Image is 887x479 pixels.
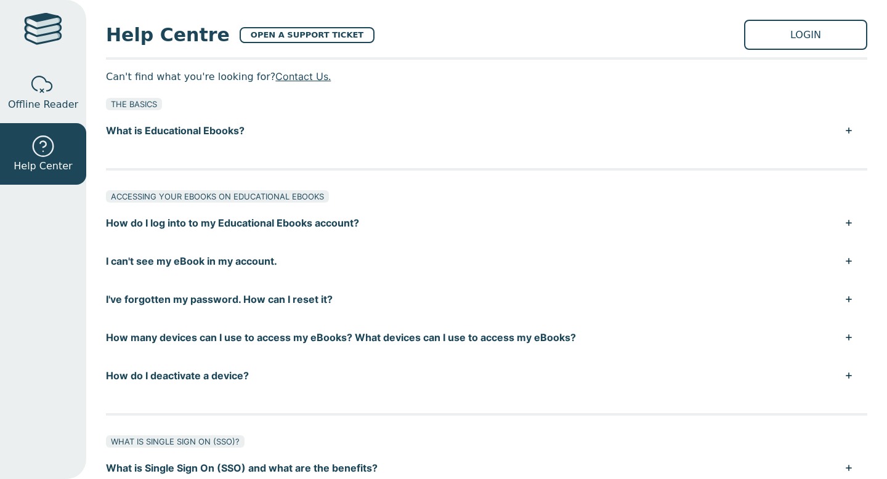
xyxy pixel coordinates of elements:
[106,318,867,356] button: How many devices can I use to access my eBooks? What devices can I use to access my eBooks?
[106,204,867,242] button: How do I log into to my Educational Ebooks account?
[106,356,867,395] button: How do I deactivate a device?
[106,190,329,203] div: ACCESSING YOUR EBOOKS ON EDUCATIONAL EBOOKS
[106,21,230,49] span: Help Centre
[106,111,867,150] button: What is Educational Ebooks?
[14,159,72,174] span: Help Center
[106,98,162,110] div: THE BASICS
[240,27,375,43] a: OPEN A SUPPORT TICKET
[8,97,78,112] span: Offline Reader
[106,435,245,448] div: WHAT IS SINGLE SIGN ON (SSO)?
[106,242,867,280] button: I can't see my eBook in my account.
[744,20,867,50] a: LOGIN
[275,70,331,83] a: Contact Us.
[106,67,867,86] p: Can't find what you're looking for?
[106,280,867,318] button: I've forgotten my password. How can I reset it?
